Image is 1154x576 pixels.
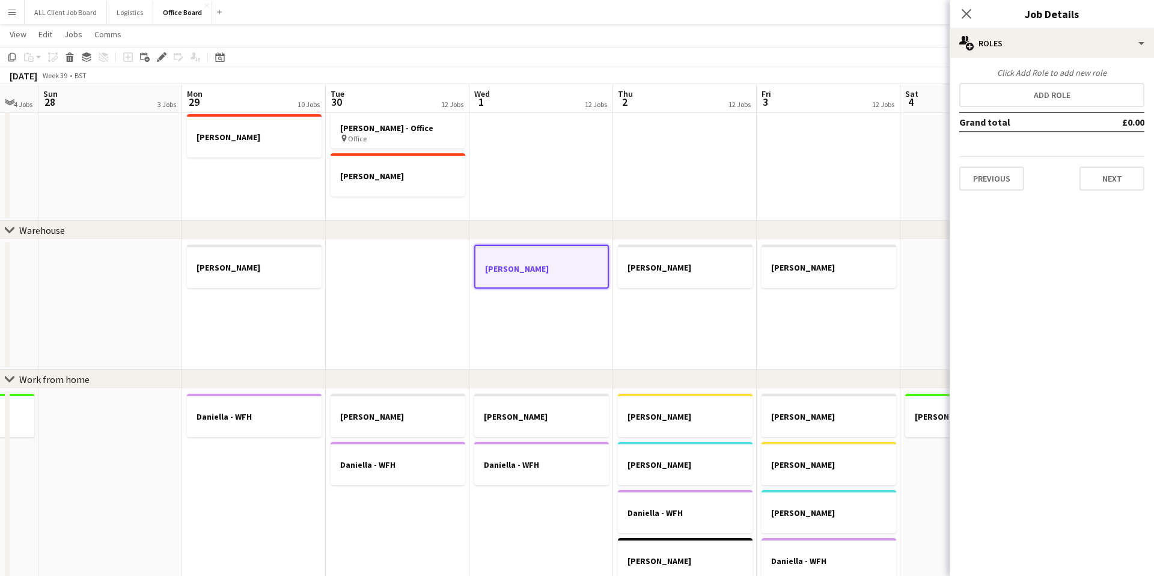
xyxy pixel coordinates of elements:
div: Daniella - WFH [474,442,609,485]
div: 12 Jobs [441,100,463,109]
div: 12 Jobs [728,100,751,109]
button: Next [1079,167,1144,191]
span: 3 [760,95,771,109]
h3: [PERSON_NAME] [618,459,753,470]
app-job-card: [PERSON_NAME] [187,245,322,288]
h3: [PERSON_NAME] [762,507,896,518]
h3: [PERSON_NAME] [762,459,896,470]
h3: Daniella - WFH [762,556,896,566]
span: 30 [329,95,344,109]
h3: Daniella - WFH [331,459,465,470]
a: Jobs [60,26,87,42]
app-job-card: [PERSON_NAME] [762,442,896,485]
span: 4 [903,95,918,109]
div: Work from home [19,373,90,385]
app-job-card: Daniella - WFH [187,394,322,437]
span: 29 [185,95,203,109]
div: BST [75,71,87,80]
h3: [PERSON_NAME] [331,171,465,182]
app-job-card: [PERSON_NAME] [331,394,465,437]
button: ALL Client Job Board [25,1,107,24]
span: Tue [331,88,344,99]
span: Fri [762,88,771,99]
h3: Daniella - WFH [618,507,753,518]
h3: [PERSON_NAME] [618,411,753,422]
h3: Job Details [950,6,1154,22]
div: 3 Jobs [157,100,176,109]
td: Grand total [959,112,1087,132]
button: Previous [959,167,1024,191]
div: Roles [950,29,1154,58]
div: Click Add Role to add new role [959,67,1144,78]
div: 4 Jobs [14,100,32,109]
button: Logistics [107,1,153,24]
app-job-card: [PERSON_NAME] [762,394,896,437]
div: [DATE] [10,70,37,82]
app-job-card: [PERSON_NAME] [618,442,753,485]
h3: [PERSON_NAME] [618,556,753,566]
span: Sat [905,88,918,99]
span: Mon [187,88,203,99]
span: Jobs [64,29,82,40]
app-job-card: [PERSON_NAME] [905,394,1040,437]
span: 2 [616,95,633,109]
a: Edit [34,26,57,42]
div: 12 Jobs [872,100,894,109]
h3: [PERSON_NAME] [187,262,322,273]
span: Thu [618,88,633,99]
app-job-card: [PERSON_NAME] [187,114,322,158]
h3: [PERSON_NAME] [474,411,609,422]
h3: [PERSON_NAME] [618,262,753,273]
a: View [5,26,31,42]
span: Comms [94,29,121,40]
span: Week 39 [40,71,70,80]
span: View [10,29,26,40]
span: 28 [41,95,58,109]
app-job-card: [PERSON_NAME] [762,245,896,288]
span: Edit [38,29,52,40]
app-job-card: [PERSON_NAME] [618,394,753,437]
a: Comms [90,26,126,42]
div: 10 Jobs [298,100,320,109]
app-job-card: Daniella - WFH [331,442,465,485]
div: Warehouse [19,224,65,236]
app-job-card: [PERSON_NAME] [474,245,609,289]
app-job-card: Daniella - WFH [618,490,753,533]
span: Sun [43,88,58,99]
app-job-card: [PERSON_NAME] - Office Office [331,105,465,149]
button: Add role [959,83,1144,107]
div: [PERSON_NAME] [762,490,896,533]
span: Wed [474,88,490,99]
span: 1 [472,95,490,109]
h3: [PERSON_NAME] [475,263,608,274]
h3: Daniella - WFH [474,459,609,470]
h3: [PERSON_NAME] [905,411,1040,422]
button: Office Board [153,1,212,24]
div: 12 Jobs [585,100,607,109]
h3: [PERSON_NAME] [762,262,896,273]
h3: Daniella - WFH [187,411,322,422]
td: £0.00 [1087,112,1144,132]
app-job-card: [PERSON_NAME] [618,245,753,288]
h3: [PERSON_NAME] - Office [331,123,465,133]
h3: [PERSON_NAME] [331,411,465,422]
app-job-card: [PERSON_NAME] [331,153,465,197]
app-job-card: [PERSON_NAME] [474,394,609,437]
